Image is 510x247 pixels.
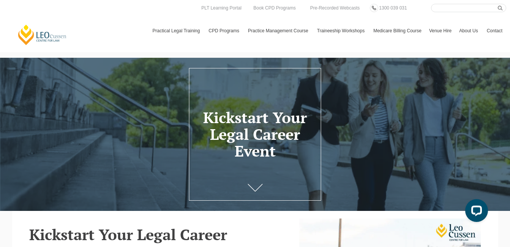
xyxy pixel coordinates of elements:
a: Traineeship Workshops [313,20,369,42]
span: 1300 039 031 [379,5,407,11]
a: 1300 039 031 [377,4,409,12]
a: Practice Management Course [244,20,313,42]
h2: Kickstart Your Legal Career [29,226,288,243]
a: PLT Learning Portal [199,4,243,12]
a: Medicare Billing Course [369,20,425,42]
a: Contact [483,20,506,42]
a: [PERSON_NAME] Centre for Law [17,24,68,46]
a: CPD Programs [205,20,244,42]
a: Venue Hire [425,20,455,42]
h1: Kickstart Your Legal Career Event [194,109,316,159]
a: About Us [455,20,483,42]
a: Pre-Recorded Webcasts [308,4,362,12]
iframe: LiveChat chat widget [459,196,491,228]
a: Practical Legal Training [149,20,205,42]
a: Book CPD Programs [251,4,297,12]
